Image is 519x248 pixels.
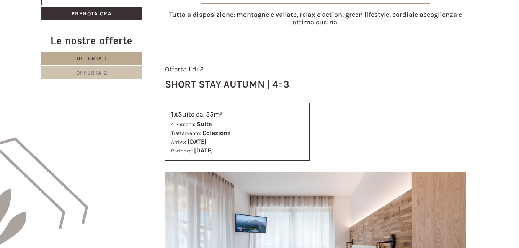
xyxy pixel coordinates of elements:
[77,55,107,62] span: Offerta 1
[11,37,120,42] small: 21:07
[171,139,186,145] small: Arrivo:
[41,34,142,48] div: Le nostre offerte
[201,3,430,4] img: image
[202,129,230,136] b: Colazione
[11,22,120,28] div: Hotel B&B Feldmessner
[188,138,206,145] b: [DATE]
[165,65,204,73] span: Offerta 1 di 2
[171,122,195,127] small: 4 Persone:
[171,109,304,120] div: Suite ca. 55m²
[194,147,213,154] b: [DATE]
[130,6,171,19] div: mercoledì
[261,201,301,215] button: Invia
[171,148,193,154] small: Partenza:
[171,110,178,118] b: 1x
[6,21,124,44] div: Buon giorno, come possiamo aiutarla?
[165,77,289,91] div: Short Stay Autumn | 4=3
[165,11,467,26] h4: Tutto a disposizione: montagne e vallate, relax e action, green lifestyle, cordiale accoglienza e...
[76,70,108,76] span: Offerta 2
[41,7,142,20] a: Prenota ora
[171,130,201,136] small: Trattamento:
[197,120,212,128] b: Suite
